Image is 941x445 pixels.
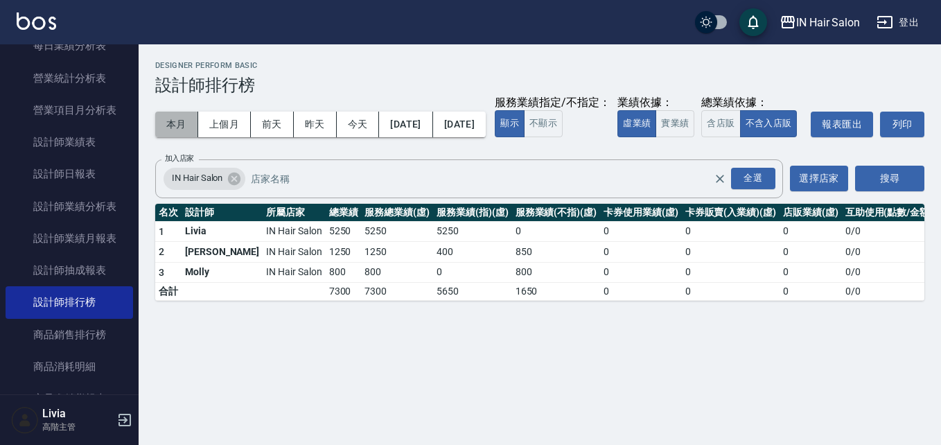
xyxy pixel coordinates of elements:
[326,204,362,222] th: 總業績
[842,242,936,263] td: 0 / 0
[361,204,433,222] th: 服務總業績(虛)
[326,262,362,283] td: 800
[512,221,600,242] td: 0
[379,112,432,137] button: [DATE]
[682,221,780,242] td: 0
[6,254,133,286] a: 設計師抽成報表
[6,319,133,351] a: 商品銷售排行榜
[495,110,525,137] button: 顯示
[600,283,682,301] td: 0
[842,262,936,283] td: 0 / 0
[42,407,113,421] h5: Livia
[155,61,924,70] h2: Designer Perform Basic
[731,168,775,189] div: 全選
[855,166,924,191] button: 搜尋
[512,204,600,222] th: 服務業績(不指)(虛)
[842,221,936,242] td: 0 / 0
[6,191,133,222] a: 設計師業績分析表
[739,8,767,36] button: save
[182,221,263,242] td: Livia
[728,165,778,192] button: Open
[433,221,512,242] td: 5250
[361,283,433,301] td: 7300
[17,12,56,30] img: Logo
[337,112,380,137] button: 今天
[6,351,133,383] a: 商品消耗明細
[6,94,133,126] a: 營業項目月分析表
[251,112,294,137] button: 前天
[11,406,39,434] img: Person
[512,262,600,283] td: 800
[6,286,133,318] a: 設計師排行榜
[42,421,113,433] p: 高階主管
[600,221,682,242] td: 0
[155,204,182,222] th: 名次
[6,62,133,94] a: 營業統計分析表
[155,76,924,95] h3: 設計師排行榜
[656,110,694,137] button: 實業績
[790,166,848,191] button: 選擇店家
[6,383,133,415] a: 商品進銷貨報表
[155,112,198,137] button: 本月
[198,112,251,137] button: 上個月
[247,166,737,191] input: 店家名稱
[361,242,433,263] td: 1250
[710,169,730,189] button: Clear
[6,30,133,62] a: 每日業績分析表
[361,221,433,242] td: 5250
[159,267,164,278] span: 3
[780,242,842,263] td: 0
[159,246,164,257] span: 2
[159,226,164,237] span: 1
[326,283,362,301] td: 7300
[617,96,694,110] div: 業績依據：
[842,283,936,301] td: 0 / 0
[155,283,182,301] td: 合計
[294,112,337,137] button: 昨天
[165,153,194,164] label: 加入店家
[512,283,600,301] td: 1650
[774,8,865,37] button: IN Hair Salon
[326,242,362,263] td: 1250
[600,204,682,222] th: 卡券使用業績(虛)
[796,14,860,31] div: IN Hair Salon
[701,110,740,137] button: 含店販
[182,262,263,283] td: Molly
[617,110,656,137] button: 虛業績
[263,221,325,242] td: IN Hair Salon
[182,204,263,222] th: 設計師
[263,262,325,283] td: IN Hair Salon
[433,283,512,301] td: 5650
[682,204,780,222] th: 卡券販賣(入業績)(虛)
[600,242,682,263] td: 0
[164,171,231,185] span: IN Hair Salon
[871,10,924,35] button: 登出
[811,112,873,137] button: 報表匯出
[263,204,325,222] th: 所屬店家
[842,204,936,222] th: 互助使用(點數/金額)
[780,283,842,301] td: 0
[433,204,512,222] th: 服務業績(指)(虛)
[880,112,924,137] button: 列印
[6,158,133,190] a: 設計師日報表
[524,110,563,137] button: 不顯示
[740,110,798,137] button: 不含入店販
[682,242,780,263] td: 0
[433,112,486,137] button: [DATE]
[6,222,133,254] a: 設計師業績月報表
[155,204,936,302] table: a dense table
[164,168,245,190] div: IN Hair Salon
[263,242,325,263] td: IN Hair Salon
[512,242,600,263] td: 850
[326,221,362,242] td: 5250
[780,204,842,222] th: 店販業績(虛)
[433,242,512,263] td: 400
[682,283,780,301] td: 0
[780,221,842,242] td: 0
[433,262,512,283] td: 0
[780,262,842,283] td: 0
[182,242,263,263] td: [PERSON_NAME]
[495,96,610,110] div: 服務業績指定/不指定：
[701,96,804,110] div: 總業績依據：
